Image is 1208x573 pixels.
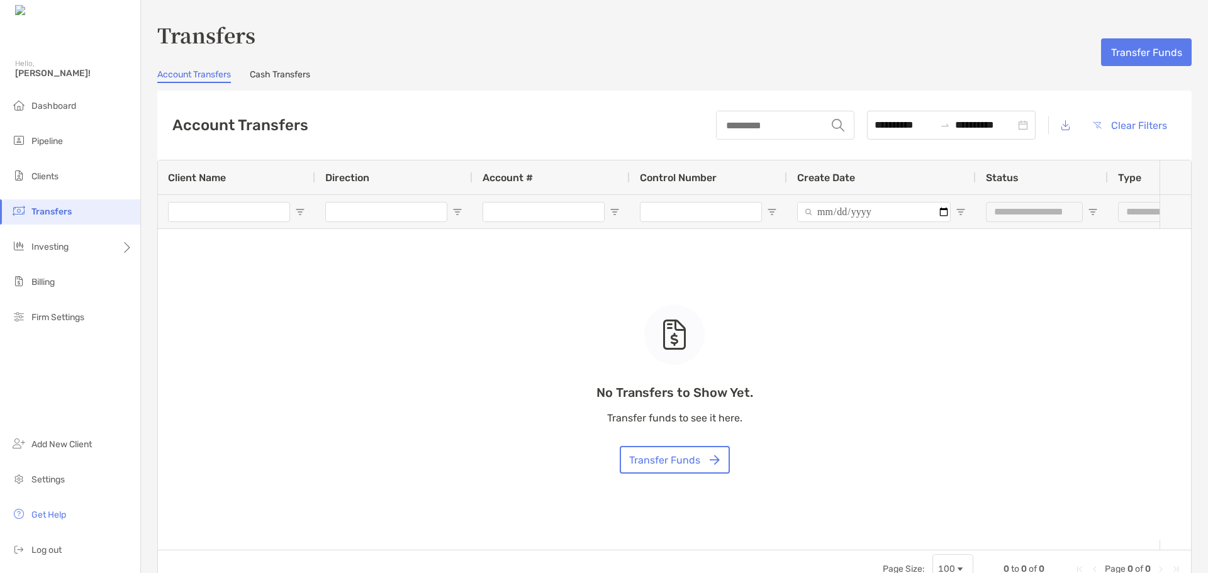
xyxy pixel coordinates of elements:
img: logout icon [11,542,26,557]
img: billing icon [11,274,26,289]
img: Zoe Logo [15,5,69,17]
img: firm-settings icon [11,309,26,324]
span: Log out [31,545,62,555]
span: Add New Client [31,439,92,450]
span: Transfers [31,206,72,217]
span: Pipeline [31,136,63,147]
span: Dashboard [31,101,76,111]
span: Firm Settings [31,312,84,323]
img: dashboard icon [11,97,26,113]
h3: Transfers [157,20,1192,49]
img: add_new_client icon [11,436,26,451]
img: input icon [832,119,844,131]
span: [PERSON_NAME]! [15,68,133,79]
img: investing icon [11,238,26,253]
span: swap-right [940,120,950,130]
button: Transfer Funds [620,446,730,474]
img: settings icon [11,471,26,486]
button: Transfer Funds [1101,38,1192,66]
img: transfers icon [11,203,26,218]
a: Cash Transfers [250,69,310,83]
img: empty state icon [662,320,687,350]
span: Clients [31,171,59,182]
span: Get Help [31,509,66,520]
span: Billing [31,277,55,287]
img: button icon [710,455,720,465]
img: button icon [1093,121,1102,129]
button: Clear Filters [1083,111,1177,139]
a: Account Transfers [157,69,231,83]
span: Investing [31,242,69,252]
img: clients icon [11,168,26,183]
span: Settings [31,474,65,485]
span: to [940,120,950,130]
p: No Transfers to Show Yet. [596,385,753,401]
img: pipeline icon [11,133,26,148]
img: get-help icon [11,506,26,521]
h2: Account Transfers [172,116,308,134]
p: Transfer funds to see it here. [596,410,753,426]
